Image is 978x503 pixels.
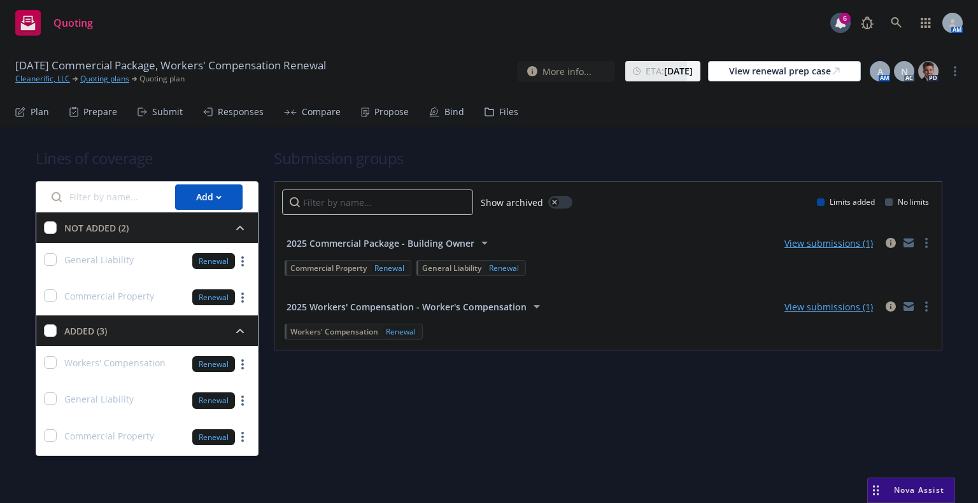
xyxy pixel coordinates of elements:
a: more [235,429,250,444]
span: Commercial Property [290,263,367,273]
a: more [919,299,934,314]
div: Drag to move [868,478,884,502]
img: photo [918,61,939,81]
div: Prepare [83,107,117,117]
a: Cleanerific, LLC [15,73,70,85]
span: Quoting plan [139,73,185,85]
input: Filter by name... [44,184,167,210]
button: ADDED (3) [64,320,250,341]
button: Add [175,184,243,210]
div: View renewal prep case [729,62,840,81]
strong: [DATE] [664,65,693,77]
span: Workers' Compensation [64,356,166,369]
span: General Liability [422,263,481,273]
div: Add [196,185,222,209]
div: 6 [839,13,851,24]
a: more [235,254,250,269]
a: View renewal prep case [708,61,861,81]
a: circleInformation [883,299,898,314]
div: Renewal [192,289,235,305]
a: Search [884,10,909,36]
button: NOT ADDED (2) [64,217,250,238]
div: Propose [374,107,409,117]
a: mail [901,299,916,314]
a: View submissions (1) [784,237,873,249]
button: More info... [517,61,615,82]
div: Renewal [192,392,235,408]
a: more [947,64,963,79]
a: circleInformation [883,235,898,251]
span: Commercial Property [64,429,154,443]
div: Renewal [192,429,235,445]
span: N [901,65,908,78]
span: 2025 Workers' Compensation - Worker's Compensation [287,300,527,314]
a: Quoting plans [80,73,129,85]
h1: Submission groups [274,148,942,169]
a: more [235,393,250,408]
div: Plan [31,107,49,117]
div: Compare [302,107,341,117]
div: NOT ADDED (2) [64,221,129,235]
a: Switch app [913,10,939,36]
button: 2025 Workers' Compensation - Worker's Compensation [282,294,549,319]
div: Submit [152,107,183,117]
a: mail [901,235,916,251]
h1: Lines of coverage [36,148,259,169]
div: Renewal [383,326,418,337]
span: Commercial Property [64,289,154,303]
div: Renewal [192,356,235,372]
div: Renewal [192,253,235,269]
span: General Liability [64,392,134,406]
a: more [235,290,250,305]
a: more [919,235,934,251]
div: Renewal [372,263,407,273]
span: Nova Assist [894,485,944,495]
div: Files [499,107,518,117]
div: Renewal [486,263,521,273]
span: Show archived [481,196,543,209]
span: Workers' Compensation [290,326,378,337]
button: 2025 Commercial Package - Building Owner [282,230,497,256]
div: ADDED (3) [64,324,107,338]
span: General Liability [64,253,134,266]
span: 2025 Commercial Package - Building Owner [287,237,474,250]
span: More info... [542,65,592,78]
a: Quoting [10,5,98,41]
a: View submissions (1) [784,301,873,313]
input: Filter by name... [282,189,473,215]
a: Report a Bug [854,10,880,36]
a: more [235,357,250,372]
span: ETA : [646,64,693,78]
button: Nova Assist [867,478,955,503]
div: No limits [885,196,929,207]
span: Quoting [53,18,93,28]
div: Limits added [817,196,875,207]
span: [DATE] Commercial Package, Workers' Compensation Renewal [15,58,326,73]
span: A [877,65,883,78]
div: Responses [218,107,264,117]
div: Bind [444,107,464,117]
